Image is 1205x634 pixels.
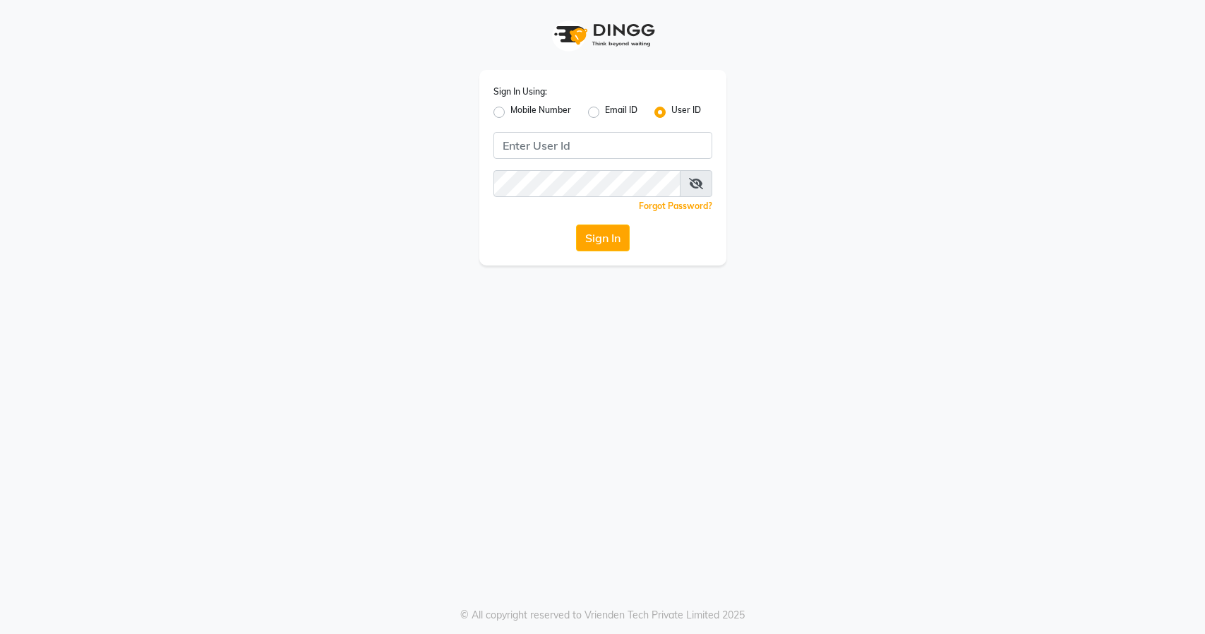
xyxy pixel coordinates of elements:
button: Sign In [576,225,630,251]
label: Email ID [605,104,637,121]
input: Username [493,170,681,197]
input: Username [493,132,712,159]
label: Mobile Number [510,104,571,121]
a: Forgot Password? [639,201,712,211]
img: logo1.svg [546,14,659,56]
label: Sign In Using: [493,85,547,98]
label: User ID [671,104,701,121]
